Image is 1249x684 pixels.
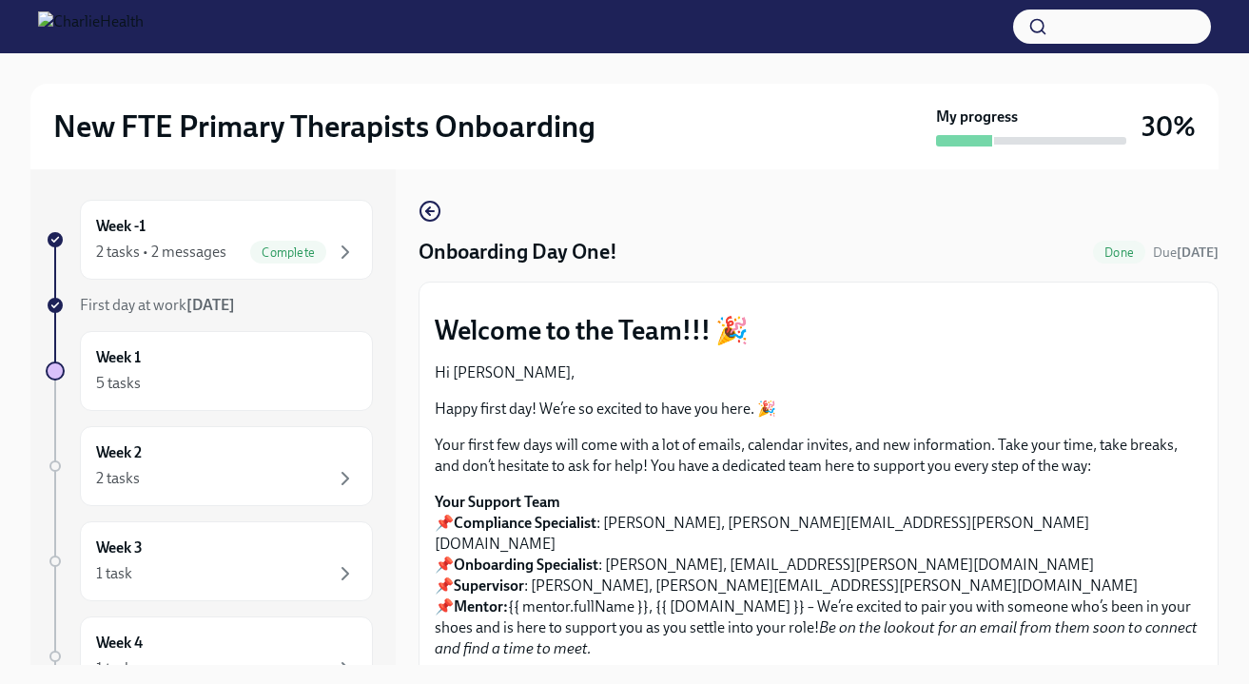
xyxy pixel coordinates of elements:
[936,107,1018,127] strong: My progress
[435,399,1202,420] p: Happy first day! We’re so excited to have you here. 🎉
[435,362,1202,383] p: Hi [PERSON_NAME],
[96,563,132,584] div: 1 task
[1142,109,1196,144] h3: 30%
[46,200,373,280] a: Week -12 tasks • 2 messagesComplete
[53,107,595,146] h2: New FTE Primary Therapists Onboarding
[96,537,143,558] h6: Week 3
[419,238,617,266] h4: Onboarding Day One!
[46,331,373,411] a: Week 15 tasks
[454,597,508,616] strong: Mentor:
[80,296,235,314] span: First day at work
[250,245,326,260] span: Complete
[46,521,373,601] a: Week 31 task
[454,556,598,574] strong: Onboarding Specialist
[454,514,596,532] strong: Compliance Specialist
[96,347,141,368] h6: Week 1
[38,11,144,42] img: CharlieHealth
[46,426,373,506] a: Week 22 tasks
[96,242,226,263] div: 2 tasks • 2 messages
[46,295,373,316] a: First day at work[DATE]
[186,296,235,314] strong: [DATE]
[435,313,1202,347] p: Welcome to the Team!!! 🎉
[96,442,142,463] h6: Week 2
[435,435,1202,477] p: Your first few days will come with a lot of emails, calendar invites, and new information. Take y...
[435,492,1202,659] p: 📌 : [PERSON_NAME], [PERSON_NAME][EMAIL_ADDRESS][PERSON_NAME][DOMAIN_NAME] 📌 : [PERSON_NAME], [EMA...
[96,216,146,237] h6: Week -1
[1153,244,1219,262] span: August 20th, 2025 10:00
[1177,244,1219,261] strong: [DATE]
[1153,244,1219,261] span: Due
[454,577,524,595] strong: Supervisor
[1093,245,1145,260] span: Done
[96,658,132,679] div: 1 task
[96,468,140,489] div: 2 tasks
[435,493,560,511] strong: Your Support Team
[96,633,143,654] h6: Week 4
[96,373,141,394] div: 5 tasks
